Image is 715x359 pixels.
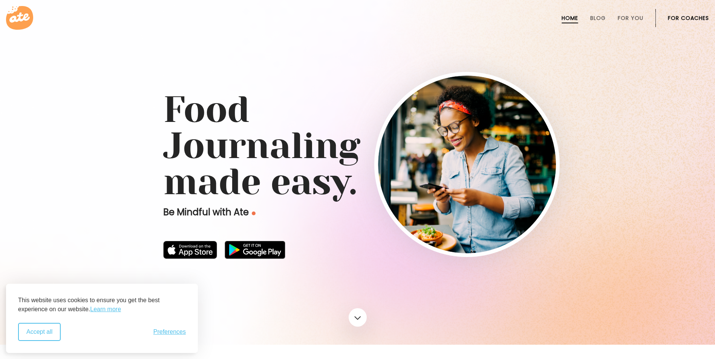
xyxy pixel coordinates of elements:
[90,305,121,314] a: Learn more
[18,296,186,314] p: This website uses cookies to ensure you get the best experience on our website.
[163,241,217,259] img: badge-download-apple.svg
[18,323,61,341] button: Accept all cookies
[378,76,556,253] img: home-hero-img-rounded.png
[163,92,552,200] h1: Food Journaling made easy.
[668,15,709,21] a: For Coaches
[590,15,606,21] a: Blog
[225,241,285,259] img: badge-download-google.png
[153,329,186,335] button: Toggle preferences
[163,206,374,218] p: Be Mindful with Ate
[562,15,578,21] a: Home
[153,329,186,335] span: Preferences
[618,15,643,21] a: For You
